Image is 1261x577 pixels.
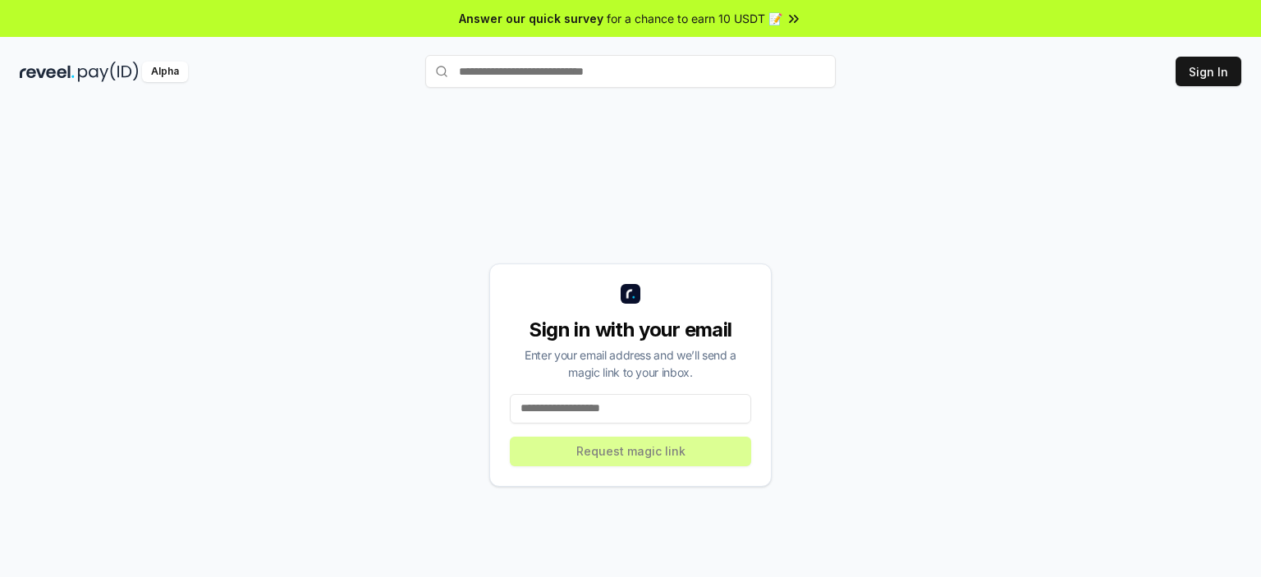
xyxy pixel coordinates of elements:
button: Sign In [1176,57,1241,86]
span: Answer our quick survey [459,10,603,27]
div: Sign in with your email [510,317,751,343]
img: logo_small [621,284,640,304]
span: for a chance to earn 10 USDT 📝 [607,10,782,27]
img: pay_id [78,62,139,82]
div: Alpha [142,62,188,82]
div: Enter your email address and we’ll send a magic link to your inbox. [510,346,751,381]
img: reveel_dark [20,62,75,82]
